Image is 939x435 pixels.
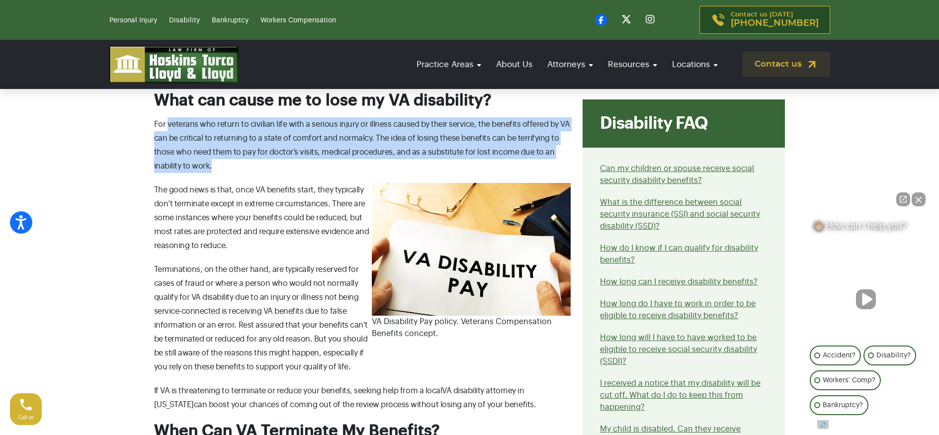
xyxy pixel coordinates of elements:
[876,349,911,361] p: Disability?
[731,18,819,28] span: [PHONE_NUMBER]
[600,334,757,365] a: How long will I have to have worked to be eligible to receive social security disability (SSDI)?
[372,316,571,340] figcaption: VA Disability Pay policy. Veterans Compensation Benefits concept.
[109,17,157,24] a: Personal Injury
[600,165,754,184] a: Can my children or spouse receive social security disability benefits?
[731,11,819,28] p: Contact us [DATE]
[603,50,662,79] a: Resources
[823,349,855,361] p: Accident?
[600,300,756,320] a: How long do I have to work in order to be eligible to receive disability benefits?
[896,192,910,206] a: Open direct chat
[154,183,571,253] p: The good news is that, once VA benefits start, they typically don’t terminate except in extreme c...
[154,91,571,110] h2: What can cause me to lose my VA disability?
[169,17,200,24] a: Disability
[412,50,486,79] a: Practice Areas
[154,262,571,374] p: Terminations, on the other hand, are typically reserved for cases of fraud or where a person who ...
[154,117,571,173] p: For veterans who return to civilian life with a serious injury or illness caused by their service...
[154,384,571,412] p: If VA is threatening to terminate or reduce your benefits, seeking help from a local can boost yo...
[823,374,875,386] p: Workers' Comp?
[600,198,760,230] a: What is the difference between social security insurance (SSI) and social security disability (SSD)?
[212,17,249,24] a: Bankruptcy
[817,420,829,429] a: Open intaker chat
[807,220,924,236] div: 👋🏼 How can I help you?
[699,6,830,34] a: Contact us [DATE][PHONE_NUMBER]
[600,278,758,286] a: How long can I receive disability benefits?
[18,415,34,420] span: Call us
[600,244,758,264] a: How do I know if I can qualify for disability benefits?
[260,17,336,24] a: Workers Compensation
[542,50,598,79] a: Attorneys
[600,379,761,411] a: I received a notice that my disability will be cut off. What do I do to keep this from happening?
[743,52,830,77] a: Contact us
[109,46,239,83] img: logo
[912,192,926,206] button: Close Intaker Chat Widget
[667,50,723,79] a: Locations
[491,50,537,79] a: About Us
[372,183,571,316] img: VA Disability Pay
[823,399,863,411] p: Bankruptcy?
[856,289,876,309] button: Unmute video
[583,99,785,148] div: Disability FAQ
